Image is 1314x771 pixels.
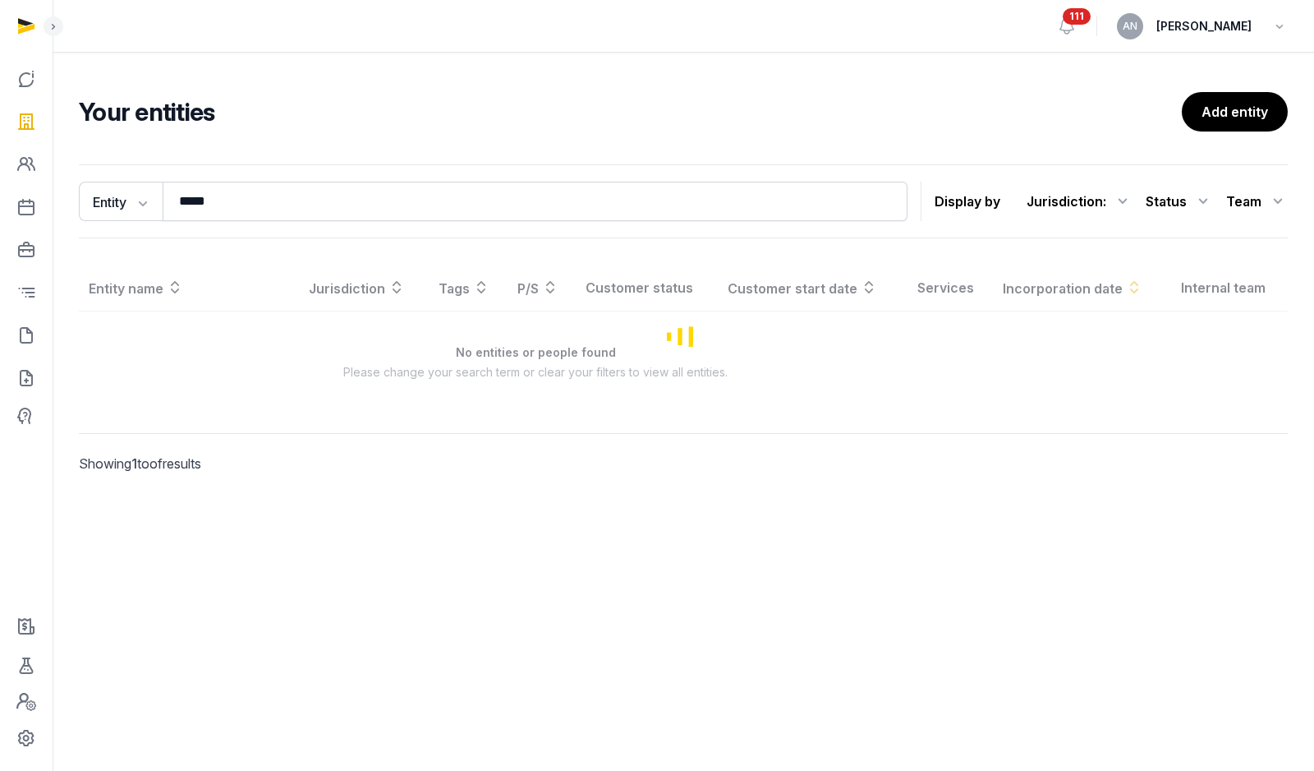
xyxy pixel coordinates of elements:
[1156,16,1252,36] span: [PERSON_NAME]
[79,434,361,493] p: Showing to of results
[79,182,163,221] button: Entity
[1226,188,1288,215] div: Team
[131,455,137,472] span: 1
[1103,192,1106,211] span: :
[1063,8,1091,25] span: 111
[1117,13,1143,39] button: AN
[79,97,1182,127] h2: Your entities
[935,188,1000,215] p: Display by
[79,265,1288,407] div: Loading
[1182,92,1288,132] a: Add entity
[1123,21,1137,31] span: AN
[1027,188,1133,215] div: Jurisdiction
[1146,188,1213,215] div: Status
